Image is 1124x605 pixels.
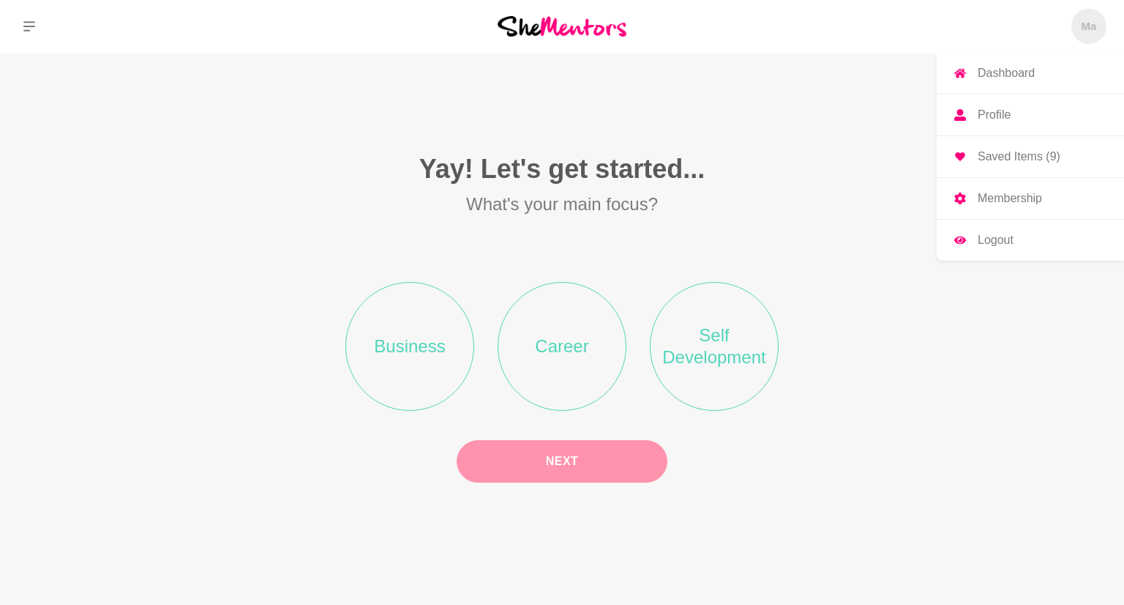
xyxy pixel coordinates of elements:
p: Dashboard [978,67,1035,79]
h5: Ma [1082,20,1097,34]
p: Membership [978,193,1042,204]
p: What's your main focus? [152,191,972,218]
a: Profile [937,94,1124,136]
a: MaDashboardProfileSaved Items (9)MembershipLogout [1071,9,1106,44]
a: Saved Items (9) [937,136,1124,177]
p: Profile [978,109,1011,121]
h1: Yay! Let's get started... [152,152,972,185]
p: Logout [978,234,1014,246]
img: She Mentors Logo [498,16,626,36]
a: Dashboard [937,53,1124,94]
p: Saved Items (9) [978,151,1060,163]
